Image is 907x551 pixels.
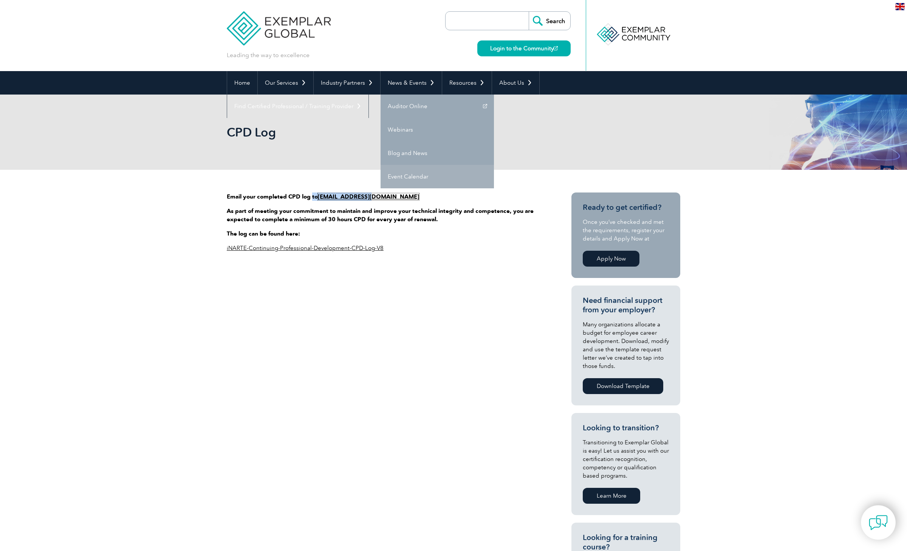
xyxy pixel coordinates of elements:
strong: Email your completed CPD log to [227,193,318,200]
strong: [EMAIL_ADDRESS][DOMAIN_NAME] [318,193,419,200]
h3: Looking to transition? [583,423,669,433]
a: Event Calendar [381,165,494,188]
a: Download Template [583,378,663,394]
a: Home [227,71,257,95]
img: contact-chat.png [869,513,888,532]
img: en [895,3,905,10]
h3: Need financial support from your employer? [583,296,669,315]
img: open_square.png [554,46,558,50]
p: Leading the way to excellence [227,51,310,59]
p: Transitioning to Exemplar Global is easy! Let us assist you with our certification recognition, c... [583,438,669,480]
a: Webinars [381,118,494,141]
a: Find Certified Professional / Training Provider [227,95,368,118]
input: Search [529,12,570,30]
p: Once you’ve checked and met the requirements, register your details and Apply Now at [583,218,669,243]
a: Industry Partners [314,71,380,95]
a: Resources [442,71,492,95]
strong: As part of meeting your commitment to maintain and improve your technical integrity and competenc... [227,208,534,223]
a: About Us [492,71,539,95]
strong: The log can be found here: [227,230,300,237]
h1: CPD Log [227,125,517,140]
p: Many organizations allocate a budget for employee career development. Download, modify and use th... [583,320,669,370]
a: Our Services [258,71,313,95]
a: Apply Now [583,251,639,267]
a: Auditor Online [381,95,494,118]
a: News & Events [381,71,442,95]
a: iNARTE-Continuing-Professional-Development-CPD-Log-V8 [227,245,384,251]
a: Blog and News [381,141,494,165]
a: Login to the Community [477,40,571,56]
h3: Ready to get certified? [583,203,669,212]
a: Learn More [583,488,640,504]
a: Link admin@iNARTE.org [318,193,419,200]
